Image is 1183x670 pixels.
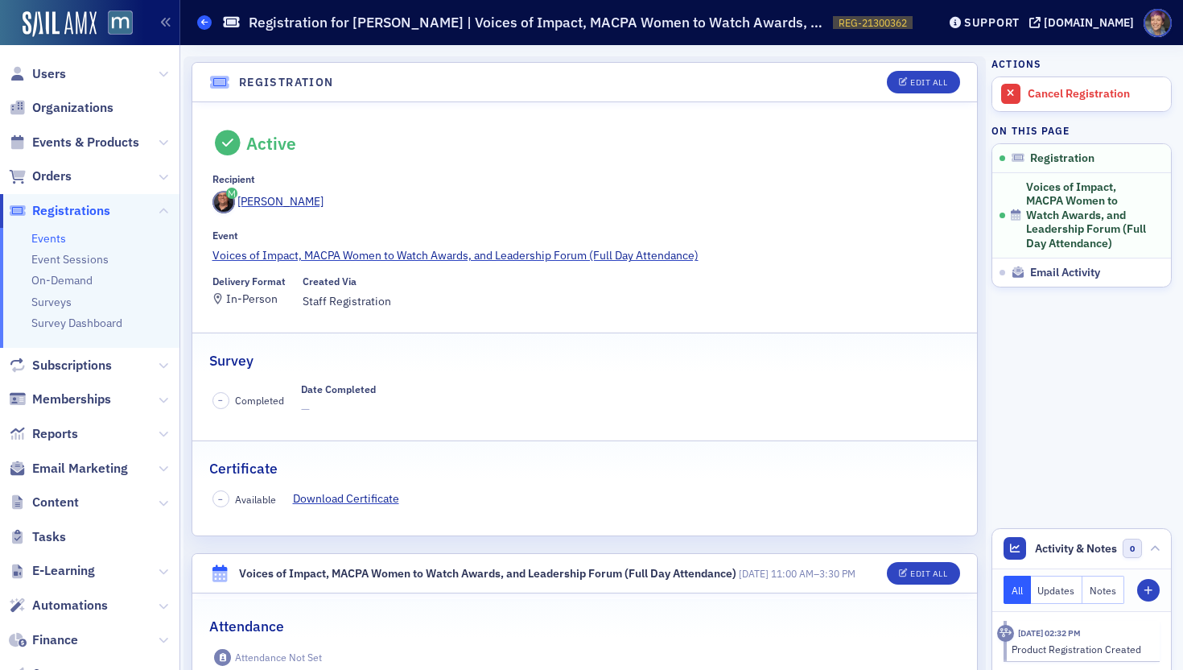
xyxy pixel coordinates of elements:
button: [DOMAIN_NAME] [1029,17,1140,28]
h4: On this page [991,123,1172,138]
a: Surveys [31,295,72,309]
span: – [218,494,223,505]
span: Tasks [32,528,66,546]
a: Finance [9,631,78,649]
div: In-Person [226,295,278,304]
div: Cancel Registration [1028,87,1163,101]
h1: Registration for [PERSON_NAME] | Voices of Impact, MACPA Women to Watch Awards, and Leadership Fo... [249,13,825,32]
span: Completed [235,393,284,407]
div: [PERSON_NAME] [237,193,324,210]
span: E-Learning [32,562,95,580]
span: Orders [32,167,72,185]
span: Activity & Notes [1035,540,1117,557]
button: Edit All [887,71,959,93]
a: Tasks [9,528,66,546]
button: All [1004,576,1031,604]
a: Survey Dashboard [31,316,122,330]
time: 3:30 PM [819,567,855,580]
a: Cancel Registration [992,77,1171,111]
a: Content [9,494,79,511]
span: – [218,395,223,406]
div: Support [964,15,1020,30]
img: SailAMX [23,11,97,37]
a: Events & Products [9,134,139,151]
button: Updates [1031,576,1083,604]
a: Users [9,65,66,83]
a: E-Learning [9,562,95,580]
a: Download Certificate [293,490,411,507]
div: Product Registration Created [1012,642,1149,656]
div: Edit All [910,78,947,87]
span: Registration [1030,151,1094,166]
h4: Registration [239,74,334,91]
div: Attendance Not Set [235,651,322,664]
span: Automations [32,597,108,614]
div: Created Via [303,275,357,287]
a: Orders [9,167,72,185]
span: 0 [1123,539,1143,559]
div: [DOMAIN_NAME] [1044,15,1134,30]
a: Organizations [9,99,113,117]
span: Available [235,492,276,507]
a: Registrations [9,202,110,220]
time: 9/8/2025 02:32 PM [1018,627,1081,639]
time: 11:00 AM [771,567,814,580]
span: Voices of Impact, MACPA Women to Watch Awards, and Leadership Forum (Full Day Attendance) [1026,180,1150,251]
span: Finance [32,631,78,649]
a: View Homepage [97,10,133,38]
span: – [739,567,855,580]
div: Active [246,133,296,154]
div: Recipient [212,173,255,185]
a: On-Demand [31,273,93,287]
span: Content [32,494,79,511]
div: Event [212,230,238,242]
span: Subscriptions [32,357,112,374]
a: Subscriptions [9,357,112,374]
h2: Survey [209,350,253,371]
div: Activity [997,625,1014,642]
span: — [301,401,376,418]
div: Date Completed [301,383,376,395]
h2: Attendance [209,616,284,637]
button: Edit All [887,562,959,585]
button: Notes [1082,576,1124,604]
a: Event Sessions [31,252,109,267]
span: Organizations [32,99,113,117]
span: [DATE] [739,567,769,580]
img: SailAMX [108,10,133,35]
span: Profile [1144,9,1172,37]
span: Events & Products [32,134,139,151]
a: Memberships [9,391,111,408]
div: Voices of Impact, MACPA Women to Watch Awards, and Leadership Forum (Full Day Attendance) [239,565,736,582]
a: [PERSON_NAME] [212,191,324,213]
a: Reports [9,425,78,443]
a: Automations [9,597,108,614]
span: Email Marketing [32,460,128,478]
a: Events [31,231,66,246]
h2: Certificate [209,458,278,479]
span: Memberships [32,391,111,408]
span: Email Activity [1030,266,1100,280]
a: Email Marketing [9,460,128,478]
span: Registrations [32,202,110,220]
span: REG-21300362 [839,16,907,30]
span: Reports [32,425,78,443]
h4: Actions [991,56,1041,71]
div: Delivery Format [212,275,286,287]
span: Users [32,65,66,83]
div: Edit All [910,569,947,578]
span: Staff Registration [303,293,391,310]
a: Voices of Impact, MACPA Women to Watch Awards, and Leadership Forum (Full Day Attendance) [212,247,958,264]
